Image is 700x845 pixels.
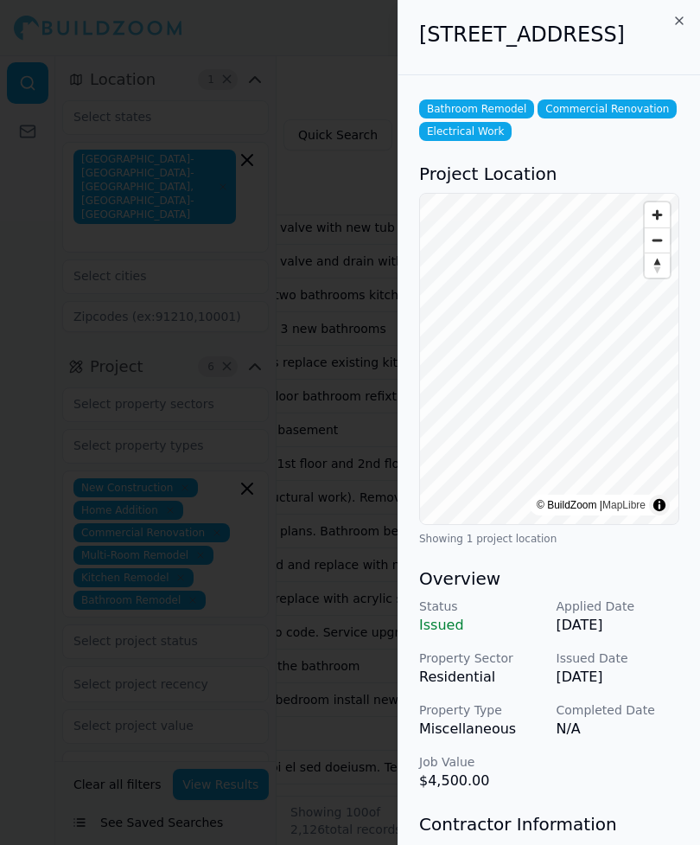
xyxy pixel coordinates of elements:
[419,771,543,791] p: $4,500.00
[419,21,679,48] h2: [STREET_ADDRESS]
[419,701,543,719] p: Property Type
[419,650,543,667] p: Property Sector
[557,667,680,688] p: [DATE]
[649,495,670,515] summary: Toggle attribution
[420,194,678,524] canvas: Map
[645,253,670,278] button: Reset bearing to north
[419,753,543,771] p: Job Value
[419,719,543,739] p: Miscellaneous
[645,227,670,253] button: Zoom out
[557,701,680,719] p: Completed Date
[419,615,543,636] p: Issued
[557,598,680,615] p: Applied Date
[537,496,646,514] div: © BuildZoom |
[557,719,680,739] p: N/A
[419,667,543,688] p: Residential
[419,598,543,615] p: Status
[419,162,679,186] h3: Project Location
[419,122,512,141] span: Electrical Work
[419,99,534,118] span: Bathroom Remodel
[602,499,646,511] a: MapLibre
[557,650,680,667] p: Issued Date
[419,532,679,546] div: Showing 1 project location
[645,202,670,227] button: Zoom in
[419,812,679,836] h3: Contractor Information
[538,99,677,118] span: Commercial Renovation
[557,615,680,636] p: [DATE]
[419,567,679,591] h3: Overview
